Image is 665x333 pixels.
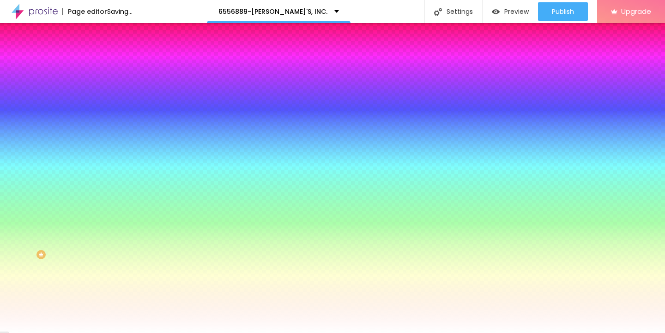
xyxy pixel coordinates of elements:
[483,2,538,21] button: Preview
[434,8,442,16] img: Icone
[504,8,529,15] span: Preview
[218,8,327,15] p: 6556889-[PERSON_NAME]'S, INC.
[107,8,133,15] div: Saving...
[538,2,588,21] button: Publish
[621,7,651,15] span: Upgrade
[492,8,500,16] img: view-1.svg
[552,8,574,15] span: Publish
[62,8,107,15] div: Page editor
